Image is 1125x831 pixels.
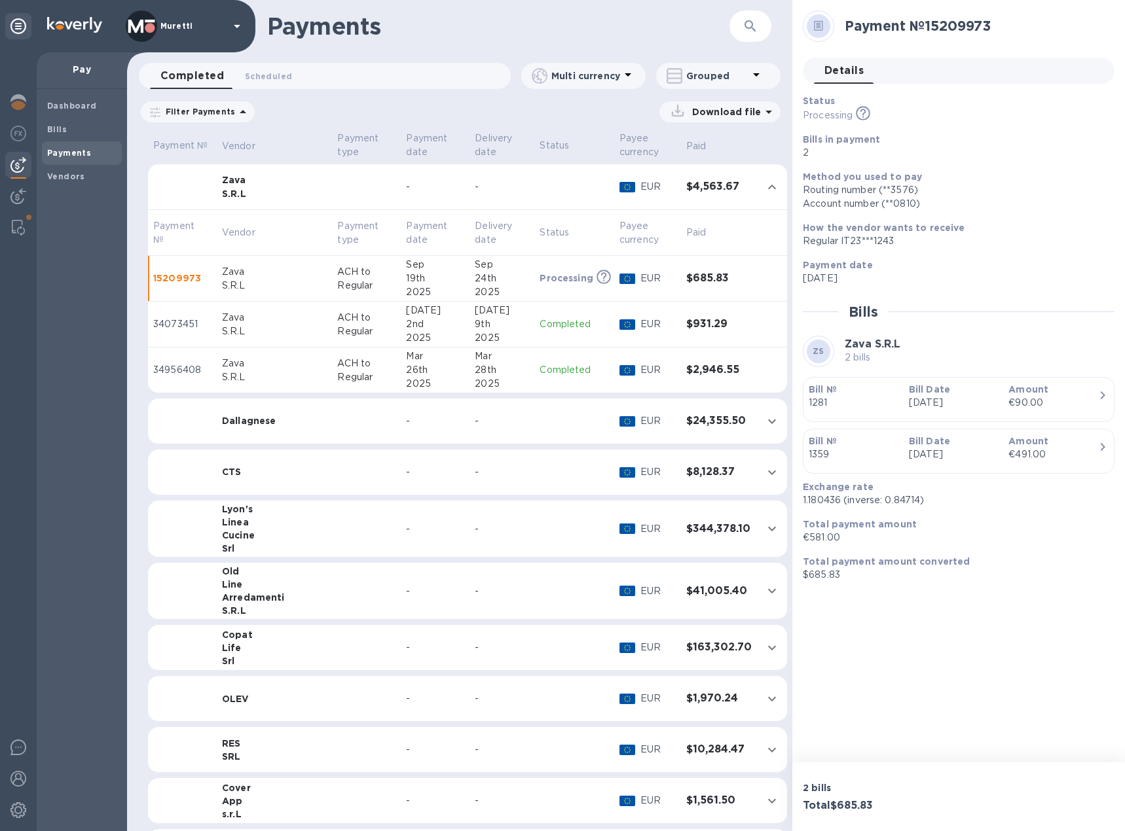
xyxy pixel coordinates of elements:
[809,396,898,410] p: 1281
[687,105,761,118] p: Download file
[153,219,212,247] span: Payment №
[686,466,752,478] h3: $8,128.37
[803,171,922,182] b: Method you used to pay
[619,132,676,159] span: Payee currency
[222,357,327,370] div: Zava
[406,641,464,654] div: -
[47,63,117,76] p: Pay
[406,258,464,272] div: Sep
[762,740,782,760] button: expand row
[47,101,97,111] b: Dashboard
[803,222,965,233] b: How the vendor wants to receive
[809,436,837,446] b: Bill №
[406,584,464,598] div: -
[845,18,1104,34] h2: Payment № 15209973
[803,109,853,122] p: Processing
[909,384,950,395] b: Bill Date
[406,377,464,391] div: 2025
[475,641,529,654] div: -
[640,363,676,377] p: EUR
[222,781,327,794] div: Cover
[803,234,1104,248] div: Regular IT23***1243
[686,181,752,193] h3: $4,563.67
[337,311,396,338] p: ACH to Regular
[406,285,464,299] div: 2025
[619,219,659,247] p: Payee currency
[222,414,327,427] div: Dallagnese
[619,132,659,159] p: Payee currency
[640,180,676,194] p: EUR
[160,106,235,117] p: Filter Payments
[640,692,676,705] p: EUR
[337,219,396,247] span: Payment type
[803,96,835,106] b: Status
[222,139,272,153] span: Vendor
[475,272,529,285] div: 24th
[10,126,26,141] img: Foreign exchange
[824,62,864,80] span: Details
[475,258,529,272] div: Sep
[475,377,529,391] div: 2025
[540,226,586,239] span: Status
[1008,448,1098,461] div: €491.00
[475,219,512,247] p: Delivery date
[803,377,1115,422] button: Bill №1281Bill Date[DATE]Amount€90.00
[686,69,748,82] p: Grouped
[47,171,85,181] b: Vendors
[406,132,464,159] p: Payment date
[475,794,529,807] div: -
[686,318,752,330] h3: $931.29
[222,654,327,667] div: Srl
[406,414,464,428] div: -
[686,585,752,597] h3: $41,005.40
[1008,384,1048,395] b: Amount
[222,529,327,542] div: Cucine
[762,791,782,811] button: expand row
[475,465,529,479] div: -
[686,743,752,756] h3: $10,284.47
[803,493,1104,507] p: 1.180436 (inverse: 0.84714)
[337,265,396,292] p: ACH to Regular
[803,183,1104,197] div: Routing number (**3576)
[540,139,609,152] p: Status
[337,219,378,247] p: Payment type
[475,692,529,705] div: -
[803,531,1104,544] p: €581.00
[762,638,782,658] button: expand row
[222,641,327,654] div: Life
[640,584,676,598] p: EUR
[1008,436,1048,446] b: Amount
[406,465,464,479] div: -
[540,317,609,331] p: Completed
[475,317,529,331] div: 9th
[222,692,327,705] div: OLEV
[686,364,752,376] h3: $2,946.55
[762,581,782,601] button: expand row
[222,628,327,641] div: Copat
[153,272,212,285] p: 15209973
[406,743,464,756] div: -
[160,22,226,31] p: Muretti
[686,523,752,535] h3: $344,378.10
[475,304,529,317] div: [DATE]
[222,737,327,750] div: RES
[640,794,676,807] p: EUR
[803,781,953,794] p: 2 bills
[337,357,396,384] p: ACH to Regular
[762,463,782,482] button: expand row
[406,794,464,807] div: -
[222,370,327,384] div: S.R.L
[406,692,464,705] div: -
[762,177,782,197] button: expand row
[267,12,729,40] h1: Payments
[222,516,327,529] div: Linea
[475,584,529,598] div: -
[686,272,752,285] h3: $685.83
[5,13,31,39] div: Unpin categories
[686,794,752,807] h3: $1,561.50
[909,448,999,461] p: [DATE]
[222,173,327,186] div: Zava
[222,604,327,617] div: S.R.L
[406,363,464,377] div: 26th
[406,219,447,247] p: Payment date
